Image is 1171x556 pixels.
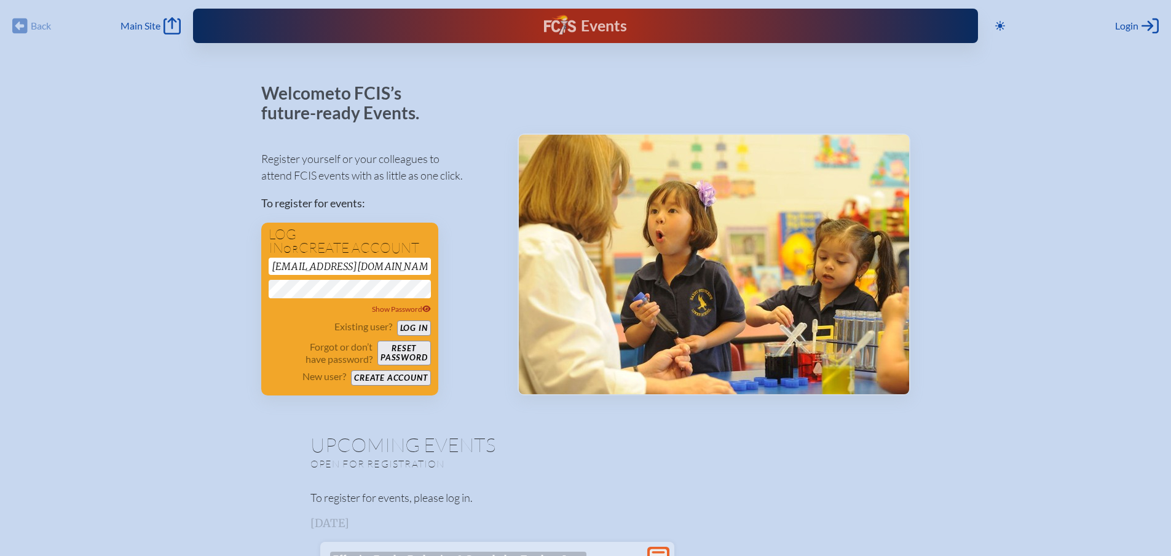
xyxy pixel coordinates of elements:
p: Existing user? [334,320,392,333]
p: To register for events, please log in. [310,490,861,506]
p: Open for registration [310,458,635,470]
img: Events [519,135,909,394]
button: Resetpassword [377,341,430,365]
span: Main Site [120,20,160,32]
input: Email [269,258,431,275]
p: To register for events: [261,195,498,212]
div: FCIS Events — Future ready [409,15,762,37]
a: Main Site [120,17,181,34]
h1: Upcoming Events [310,435,861,455]
p: Register yourself or your colleagues to attend FCIS events with as little as one click. [261,151,498,184]
p: New user? [302,370,346,383]
span: Show Password [372,304,431,314]
h3: [DATE] [310,517,861,530]
p: Forgot or don’t have password? [269,341,373,365]
button: Log in [397,320,431,336]
button: Create account [351,370,430,386]
p: Welcome to FCIS’s future-ready Events. [261,84,433,122]
span: or [283,243,299,255]
h1: Log in create account [269,228,431,255]
span: Login [1115,20,1138,32]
